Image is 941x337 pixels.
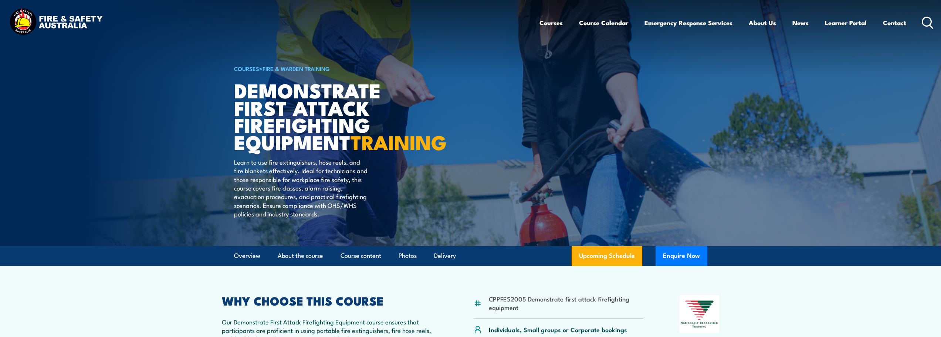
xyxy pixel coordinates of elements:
[341,246,381,266] a: Course content
[222,295,438,306] h2: WHY CHOOSE THIS COURSE
[278,246,323,266] a: About the course
[234,64,417,73] h6: >
[489,325,627,334] p: Individuals, Small groups or Corporate bookings
[234,246,260,266] a: Overview
[644,13,732,33] a: Emergency Response Services
[263,64,330,73] a: Fire & Warden Training
[234,81,417,151] h1: Demonstrate First Attack Firefighting Equipment
[434,246,456,266] a: Delivery
[680,295,720,333] img: Nationally Recognised Training logo.
[351,126,447,157] strong: TRAINING
[749,13,776,33] a: About Us
[539,13,563,33] a: Courses
[234,158,369,218] p: Learn to use fire extinguishers, hose reels, and fire blankets effectively. Ideal for technicians...
[656,246,707,266] button: Enquire Now
[825,13,867,33] a: Learner Portal
[234,64,259,73] a: COURSES
[572,246,642,266] a: Upcoming Schedule
[883,13,906,33] a: Contact
[489,294,644,312] li: CPPFES2005 Demonstrate first attack firefighting equipment
[579,13,628,33] a: Course Calendar
[399,246,417,266] a: Photos
[792,13,809,33] a: News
